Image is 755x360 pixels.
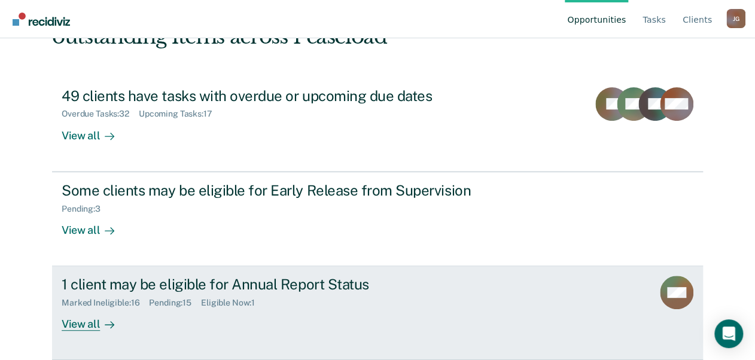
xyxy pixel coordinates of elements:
[52,266,703,360] a: 1 client may be eligible for Annual Report StatusMarked Ineligible:16Pending:15Eligible Now:1View...
[149,298,201,308] div: Pending : 15
[13,13,70,26] img: Recidiviz
[714,319,743,348] div: Open Intercom Messenger
[62,204,110,214] div: Pending : 3
[726,9,745,28] div: J G
[62,276,482,293] div: 1 client may be eligible for Annual Report Status
[62,308,129,331] div: View all
[201,298,264,308] div: Eligible Now : 1
[62,119,129,142] div: View all
[726,9,745,28] button: Profile dropdown button
[62,109,139,119] div: Overdue Tasks : 32
[52,78,703,172] a: 49 clients have tasks with overdue or upcoming due datesOverdue Tasks:32Upcoming Tasks:17View all
[139,109,222,119] div: Upcoming Tasks : 17
[62,298,149,308] div: Marked Ineligible : 16
[62,182,482,199] div: Some clients may be eligible for Early Release from Supervision
[52,172,703,266] a: Some clients may be eligible for Early Release from SupervisionPending:3View all
[62,87,482,105] div: 49 clients have tasks with overdue or upcoming due dates
[62,213,129,237] div: View all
